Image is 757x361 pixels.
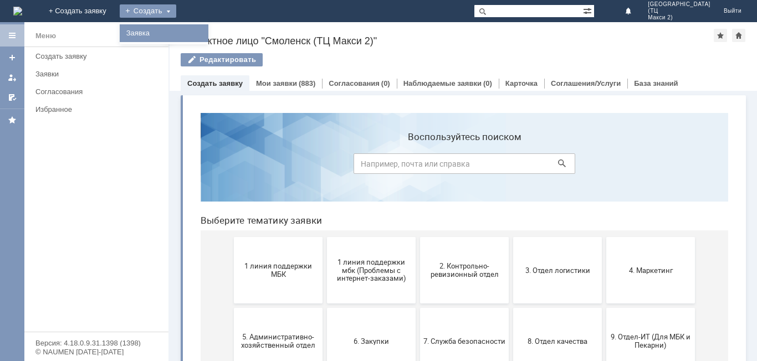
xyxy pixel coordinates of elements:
[232,158,314,174] span: 2. Контрольно-ревизионный отдел
[42,133,131,199] button: 1 линия поддержки МБК
[321,275,410,341] button: Финансовый отдел
[418,303,500,312] span: Франчайзинг
[634,79,678,87] a: База знаний
[35,105,150,114] div: Избранное
[31,48,166,65] a: Создать заявку
[35,348,157,355] div: © NAUMEN [DATE]-[DATE]
[139,153,221,178] span: 1 линия поддержки мбк (Проблемы с интернет-заказами)
[415,133,503,199] button: 4. Маркетинг
[418,229,500,245] span: 9. Отдел-ИТ (Для МБК и Пекарни)
[35,339,157,347] div: Версия: 4.18.0.9.31.1398 (1398)
[228,275,317,341] button: Отдел-ИТ (Офис)
[583,5,594,16] span: Расширенный поиск
[483,79,492,87] div: (0)
[228,204,317,270] button: 7. Служба безопасности
[329,79,380,87] a: Согласования
[415,275,503,341] button: Франчайзинг
[162,27,383,38] label: Воспользуйтесь поиском
[35,70,162,78] div: Заявки
[325,233,407,241] span: 8. Отдел качества
[135,275,224,341] button: Отдел-ИТ (Битрикс24 и CRM)
[42,204,131,270] button: 5. Административно-хозяйственный отдел
[135,133,224,199] button: 1 линия поддержки мбк (Проблемы с интернет-заказами)
[122,27,206,40] a: Заявка
[256,79,297,87] a: Мои заявки
[45,303,127,312] span: Бухгалтерия (для мбк)
[35,52,162,60] div: Создать заявку
[551,79,621,87] a: Соглашения/Услуги
[648,1,710,8] span: [GEOGRAPHIC_DATA]
[299,79,315,87] div: (883)
[732,29,745,42] div: Сделать домашней страницей
[3,49,21,66] a: Создать заявку
[13,7,22,16] img: logo
[232,303,314,312] span: Отдел-ИТ (Офис)
[232,233,314,241] span: 7. Служба безопасности
[35,29,56,43] div: Меню
[505,79,538,87] a: Карточка
[13,7,22,16] a: Перейти на домашнюю страницу
[3,69,21,86] a: Мои заявки
[321,204,410,270] button: 8. Отдел качества
[162,49,383,70] input: Например, почта или справка
[42,275,131,341] button: Бухгалтерия (для мбк)
[35,87,162,96] div: Согласования
[139,300,221,316] span: Отдел-ИТ (Битрикс24 и CRM)
[403,79,482,87] a: Наблюдаемые заявки
[325,303,407,312] span: Финансовый отдел
[648,8,710,14] span: (ТЦ
[415,204,503,270] button: 9. Отдел-ИТ (Для МБК и Пекарни)
[139,233,221,241] span: 6. Закупки
[181,35,714,47] div: Контактное лицо "Смоленск (ТЦ Макси 2)"
[120,4,176,18] div: Создать
[31,83,166,100] a: Согласования
[418,162,500,170] span: 4. Маркетинг
[325,162,407,170] span: 3. Отдел логистики
[228,133,317,199] button: 2. Контрольно-ревизионный отдел
[135,204,224,270] button: 6. Закупки
[9,111,536,122] header: Выберите тематику заявки
[381,79,390,87] div: (0)
[45,229,127,245] span: 5. Административно-хозяйственный отдел
[3,89,21,106] a: Мои согласования
[31,65,166,82] a: Заявки
[321,133,410,199] button: 3. Отдел логистики
[45,158,127,174] span: 1 линия поддержки МБК
[187,79,243,87] a: Создать заявку
[714,29,727,42] div: Добавить в избранное
[648,14,710,21] span: Макси 2)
